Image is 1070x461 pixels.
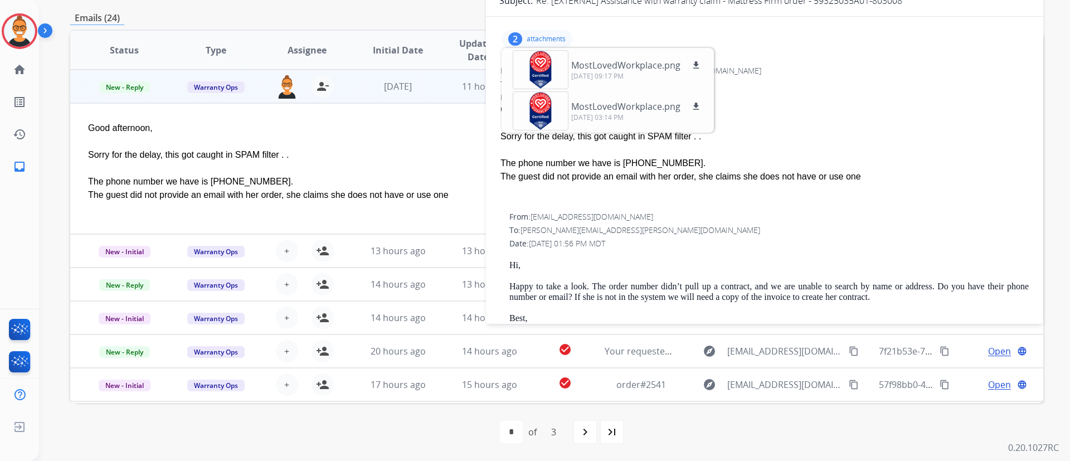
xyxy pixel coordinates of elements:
[508,32,522,46] div: 2
[284,244,289,258] span: +
[316,378,329,391] mat-icon: person_add
[988,378,1011,391] span: Open
[509,313,1029,323] p: Best,
[276,273,298,295] button: +
[500,65,1029,76] div: From:
[988,344,1011,358] span: Open
[371,245,426,257] span: 13 hours ago
[462,80,517,93] span: 11 hours ago
[542,421,565,443] div: 3
[99,380,150,391] span: New - Initial
[4,16,35,47] img: avatar
[13,128,26,141] mat-icon: history
[284,344,289,358] span: +
[13,95,26,109] mat-icon: list_alt
[703,378,716,391] mat-icon: explore
[371,378,426,391] span: 17 hours ago
[276,240,298,262] button: +
[509,282,1029,302] p: Happy to take a look. The order number didn’t pull up a contract, and we are unable to search by ...
[727,378,842,391] span: [EMAIL_ADDRESS][DOMAIN_NAME]
[605,345,763,357] span: Your requested Mattress Firm receipt
[206,43,226,57] span: Type
[527,35,566,43] p: attachments
[187,279,245,291] span: Warranty Ops
[187,313,245,324] span: Warranty Ops
[99,246,150,258] span: New - Initial
[500,92,1029,103] div: Date:
[371,278,426,290] span: 14 hours ago
[509,260,1029,270] p: Hi,
[500,157,1029,183] div: The phone number we have is [PHONE_NUMBER]. The guest did not provide an email with her order, sh...
[316,311,329,324] mat-icon: person_add
[571,59,680,72] p: MostLovedWorkplace.png
[187,380,245,391] span: Warranty Ops
[316,80,329,93] mat-icon: person_remove
[462,378,517,391] span: 15 hours ago
[99,346,150,358] span: New - Reply
[940,380,950,390] mat-icon: content_copy
[849,380,859,390] mat-icon: content_copy
[879,378,1049,391] span: 57f98bb0-4bad-4948-82af-237171e56bb2
[691,101,701,111] mat-icon: download
[99,279,150,291] span: New - Reply
[528,425,537,439] div: of
[13,63,26,76] mat-icon: home
[316,244,329,258] mat-icon: person_add
[462,245,517,257] span: 13 hours ago
[371,345,426,357] span: 20 hours ago
[571,100,680,113] p: MostLovedWorkplace.png
[1017,346,1027,356] mat-icon: language
[616,378,666,391] span: order#2541
[453,37,504,64] span: Updated Date
[276,340,298,362] button: +
[187,246,245,258] span: Warranty Ops
[187,81,245,93] span: Warranty Ops
[879,345,1049,357] span: 7f21b53e-7da9-400e-9fb4-a32331138b2b
[521,225,760,235] span: [PERSON_NAME][EMAIL_ADDRESS][PERSON_NAME][DOMAIN_NAME]
[571,113,703,122] p: [DATE] 03:14 PM
[578,425,592,439] mat-icon: navigate_next
[110,43,139,57] span: Status
[509,211,1029,222] div: From:
[284,278,289,291] span: +
[316,278,329,291] mat-icon: person_add
[849,346,859,356] mat-icon: content_copy
[462,312,517,324] span: 14 hours ago
[462,278,517,290] span: 13 hours ago
[1008,441,1059,454] p: 0.20.1027RC
[276,373,298,396] button: +
[531,211,653,222] span: [EMAIL_ADDRESS][DOMAIN_NAME]
[13,160,26,173] mat-icon: inbox
[1017,380,1027,390] mat-icon: language
[571,72,703,81] p: [DATE] 09:17 PM
[371,312,426,324] span: 14 hours ago
[187,346,245,358] span: Warranty Ops
[70,11,124,25] p: Emails (24)
[384,80,412,93] span: [DATE]
[88,175,843,202] div: The phone number we have is [PHONE_NUMBER]. The guest did not provide an email with her order, sh...
[462,345,517,357] span: 14 hours ago
[99,313,150,324] span: New - Initial
[509,238,1029,249] div: Date:
[529,238,605,249] span: [DATE] 01:56 PM MDT
[509,225,1029,236] div: To:
[500,103,1029,157] div: Good afternoon, Sorry for the delay, this got caught in SPAM filter . .
[276,307,298,329] button: +
[605,425,619,439] mat-icon: last_page
[373,43,423,57] span: Initial Date
[284,378,289,391] span: +
[316,344,329,358] mat-icon: person_add
[558,376,572,390] mat-icon: check_circle
[940,346,950,356] mat-icon: content_copy
[500,79,1029,90] div: To:
[88,122,843,175] div: Good afternoon, Sorry for the delay, this got caught in SPAM filter . .
[703,344,716,358] mat-icon: explore
[99,81,150,93] span: New - Reply
[558,343,572,356] mat-icon: check_circle
[691,60,701,70] mat-icon: download
[288,43,327,57] span: Assignee
[727,344,842,358] span: [EMAIL_ADDRESS][DOMAIN_NAME]
[276,75,298,99] img: agent-avatar
[284,311,289,324] span: +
